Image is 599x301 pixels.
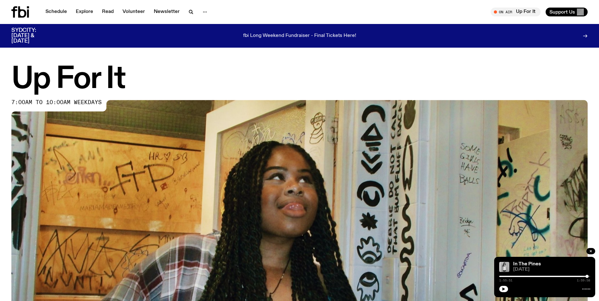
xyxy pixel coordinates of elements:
span: [DATE] [513,267,590,272]
a: Newsletter [150,8,183,16]
span: Support Us [549,9,575,15]
span: 1:55:51 [499,279,512,282]
button: On AirUp For It [491,8,541,16]
h1: Up For It [11,65,588,94]
a: Read [98,8,117,16]
span: 1:59:58 [577,279,590,282]
p: fbi Long Weekend Fundraiser - Final Tickets Here! [243,33,356,39]
a: In The Pines [513,262,541,267]
a: Volunteer [119,8,149,16]
a: Schedule [42,8,71,16]
a: Explore [72,8,97,16]
button: Support Us [546,8,588,16]
span: 7:00am to 10:00am weekdays [11,100,102,105]
h3: SYDCITY: [DATE] & [DATE] [11,28,52,44]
